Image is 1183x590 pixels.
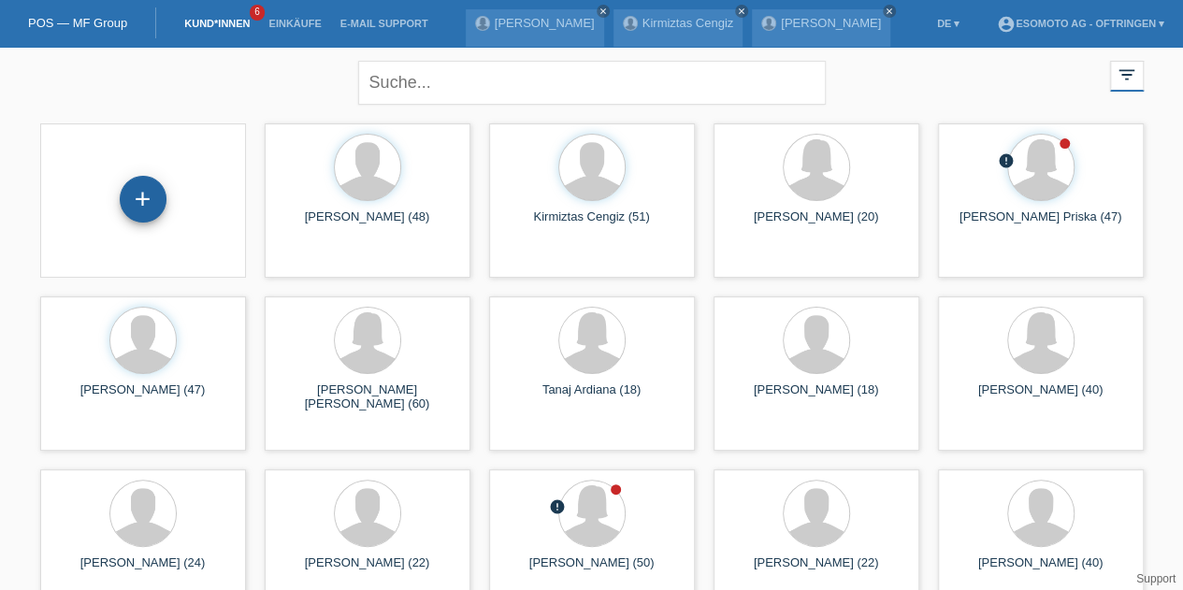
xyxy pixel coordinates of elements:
[175,18,259,29] a: Kund*innen
[121,183,166,215] div: Kund*in hinzufügen
[55,555,231,585] div: [PERSON_NAME] (24)
[358,61,826,105] input: Suche...
[250,5,265,21] span: 6
[597,5,610,18] a: close
[55,382,231,412] div: [PERSON_NAME] (47)
[737,7,746,16] i: close
[1136,572,1176,585] a: Support
[28,16,127,30] a: POS — MF Group
[280,209,455,239] div: [PERSON_NAME] (48)
[1117,65,1137,85] i: filter_list
[280,555,455,585] div: [PERSON_NAME] (22)
[953,382,1129,412] div: [PERSON_NAME] (40)
[549,498,566,515] i: error
[504,209,680,239] div: Kirmiztas Cengiz (51)
[495,16,595,30] a: [PERSON_NAME]
[504,555,680,585] div: [PERSON_NAME] (50)
[729,555,904,585] div: [PERSON_NAME] (22)
[280,382,455,412] div: [PERSON_NAME] [PERSON_NAME] (60)
[781,16,881,30] a: [PERSON_NAME]
[998,152,1015,172] div: Unbestätigt, in Bearbeitung
[504,382,680,412] div: Tanaj Ardiana (18)
[599,7,608,16] i: close
[997,15,1016,34] i: account_circle
[259,18,330,29] a: Einkäufe
[729,209,904,239] div: [PERSON_NAME] (20)
[549,498,566,518] div: Unbestätigt, in Bearbeitung
[642,16,734,30] a: Kirmiztas Cengiz
[735,5,748,18] a: close
[885,7,894,16] i: close
[953,209,1129,239] div: [PERSON_NAME] Priska (47)
[729,382,904,412] div: [PERSON_NAME] (18)
[998,152,1015,169] i: error
[331,18,438,29] a: E-Mail Support
[883,5,896,18] a: close
[928,18,969,29] a: DE ▾
[953,555,1129,585] div: [PERSON_NAME] (40)
[988,18,1174,29] a: account_circleEsomoto AG - Oftringen ▾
